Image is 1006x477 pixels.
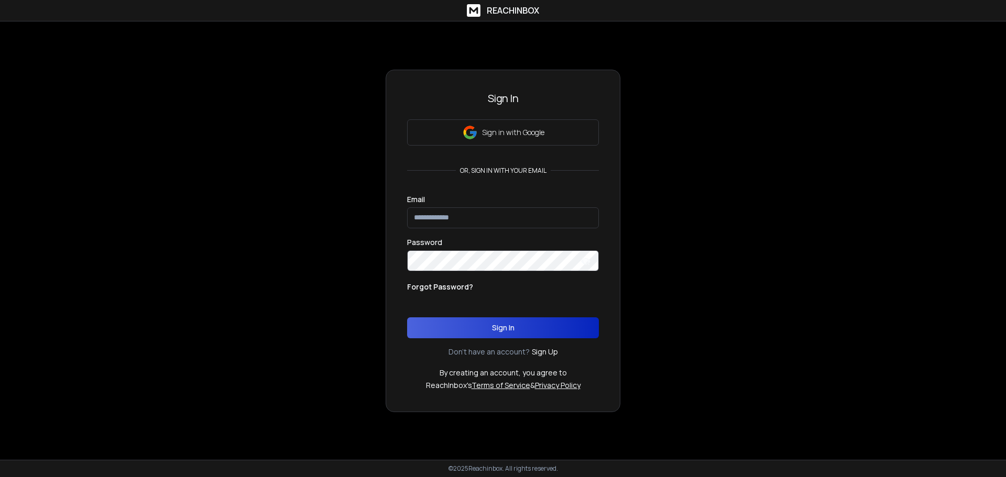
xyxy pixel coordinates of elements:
[407,239,442,246] label: Password
[407,91,599,106] h3: Sign In
[426,380,581,391] p: ReachInbox's &
[472,380,530,390] a: Terms of Service
[407,119,599,146] button: Sign in with Google
[532,347,558,357] a: Sign Up
[440,368,567,378] p: By creating an account, you agree to
[487,4,539,17] h1: ReachInbox
[407,317,599,338] button: Sign In
[449,464,558,473] p: © 2025 Reachinbox. All rights reserved.
[535,380,581,390] a: Privacy Policy
[449,347,530,357] p: Don't have an account?
[407,282,473,292] p: Forgot Password?
[482,127,544,138] p: Sign in with Google
[407,196,425,203] label: Email
[456,167,551,175] p: or, sign in with your email
[467,4,539,17] a: ReachInbox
